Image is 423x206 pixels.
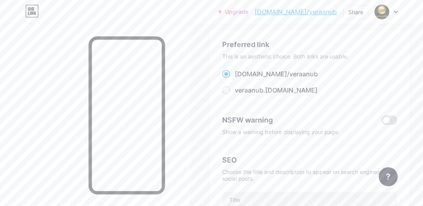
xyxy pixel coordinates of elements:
[235,86,263,94] span: veraanub
[235,85,317,95] div: .[DOMAIN_NAME]
[222,155,397,165] div: SEO
[222,129,397,135] div: Show a warning before displaying your page.
[374,4,389,19] img: vera anubis
[348,8,363,16] div: Share
[222,53,397,60] div: This is an aesthetic choice. Both links are usable.
[235,69,318,79] div: [DOMAIN_NAME]/
[222,39,397,50] div: Preferred link
[218,9,248,15] a: Upgrade
[222,168,397,182] div: Choose the title and description to appear on search engines and social posts.
[255,7,337,17] a: [DOMAIN_NAME]/veraanub
[289,70,318,78] span: veraanub
[222,115,372,125] div: NSFW warning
